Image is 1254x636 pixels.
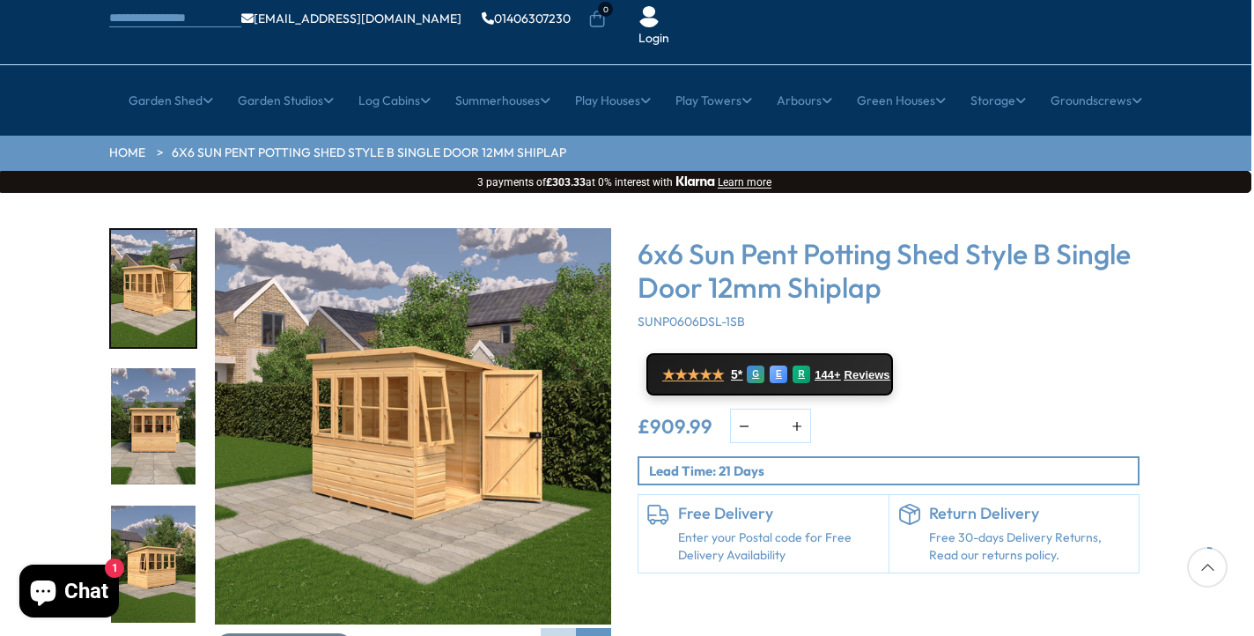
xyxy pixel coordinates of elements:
[575,78,651,122] a: Play Houses
[482,12,571,25] a: 01406307230
[770,366,787,383] div: E
[970,78,1026,122] a: Storage
[857,78,946,122] a: Green Houses
[638,6,660,27] img: User Icon
[815,368,840,382] span: 144+
[109,504,197,625] div: 3 / 38
[638,314,745,329] span: SUNP0606DSL-1SB
[675,78,752,122] a: Play Towers
[638,417,712,436] ins: £909.99
[598,2,613,17] span: 0
[649,462,1138,480] p: Lead Time: 21 Days
[111,506,195,623] img: Sunpent6x6_styleB_GARDEN_LH-LIFE_200x200.jpg
[929,529,1131,564] p: Free 30-days Delivery Returns, Read our returns policy.
[215,228,611,625] img: 6x6 Sun Pent Potting Shed Style B Single Door 12mm Shiplap
[109,144,145,162] a: HOME
[111,230,195,347] img: Sunpent6x6_styleB_GARDEN_RH-OPEN_200x200.jpg
[241,12,461,25] a: [EMAIL_ADDRESS][DOMAIN_NAME]
[777,78,832,122] a: Arbours
[678,504,880,523] h6: Free Delivery
[1051,78,1142,122] a: Groundscrews
[678,529,880,564] a: Enter your Postal code for Free Delivery Availability
[638,30,669,48] a: Login
[455,78,550,122] a: Summerhouses
[747,366,764,383] div: G
[588,11,606,28] a: 0
[109,366,197,487] div: 2 / 38
[929,504,1131,523] h6: Return Delivery
[172,144,566,162] a: 6x6 Sun Pent Potting Shed Style B Single Door 12mm Shiplap
[14,565,124,622] inbox-online-store-chat: Shopify online store chat
[129,78,213,122] a: Garden Shed
[662,366,724,383] span: ★★★★★
[358,78,431,122] a: Log Cabins
[793,366,810,383] div: R
[111,368,195,485] img: Sunpent6x6_styleB_GARDEN_FRONT-LIFE_200x200.jpg
[638,237,1140,305] h3: 6x6 Sun Pent Potting Shed Style B Single Door 12mm Shiplap
[238,78,334,122] a: Garden Studios
[646,353,893,396] a: ★★★★★ 5* G E R 144+ Reviews
[845,368,890,382] span: Reviews
[109,228,197,349] div: 1 / 38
